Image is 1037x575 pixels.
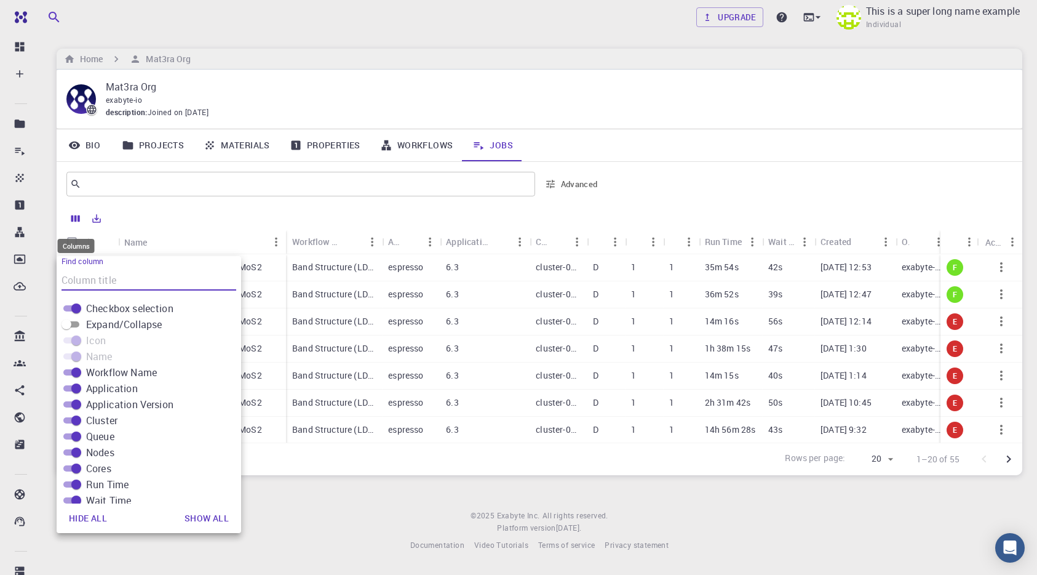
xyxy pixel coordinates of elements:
[474,539,528,552] a: Video Tutorials
[625,230,663,254] div: Nodes
[410,540,464,550] span: Documentation
[556,522,582,534] a: [DATE].
[292,342,376,355] p: Band Structure (LDA)
[909,232,929,252] button: Sort
[985,230,1003,254] div: Actions
[947,422,963,438] div: error
[362,232,382,252] button: Menu
[86,397,173,412] span: Application Version
[593,369,598,382] p: D
[768,396,782,409] p: 50s
[996,447,1021,472] button: Go to next page
[631,288,636,300] p: 1
[382,230,440,254] div: Application
[820,342,867,355] p: [DATE] 1:30
[547,232,567,252] button: Sort
[705,369,739,382] p: 14m 15s
[388,261,423,273] p: espresso
[948,398,962,408] span: E
[490,232,510,252] button: Sort
[446,424,458,436] p: 6.3
[902,342,942,355] p: exabyte-io
[705,424,756,436] p: 14h 56m 28s
[820,261,872,273] p: [DATE] 12:53
[148,232,167,252] button: Sort
[593,342,598,355] p: D
[538,539,595,552] a: Terms of service
[446,342,458,355] p: 6.3
[65,209,86,228] button: Columns
[902,396,942,409] p: exabyte-io
[762,230,814,254] div: Wait Time
[631,315,636,328] p: 1
[62,52,193,66] nav: breadcrumb
[631,396,636,409] p: 1
[896,230,948,254] div: Owner
[446,369,458,382] p: 6.3
[536,424,580,436] p: cluster-001
[280,129,370,161] a: Properties
[631,369,636,382] p: 1
[631,342,636,355] p: 1
[388,369,423,382] p: espresso
[1003,232,1022,252] button: Menu
[530,230,586,254] div: Cluster
[593,315,598,328] p: D
[536,369,580,382] p: cluster-001
[663,230,699,254] div: Cores
[768,342,782,355] p: 47s
[995,533,1025,563] div: Open Intercom Messenger
[10,11,27,23] img: logo
[705,342,751,355] p: 1h 38m 15s
[705,315,739,328] p: 14m 16s
[446,230,490,254] div: Application Version
[669,261,674,273] p: 1
[866,4,1020,18] p: This is a super long name example
[86,333,106,348] span: Icon
[410,539,464,552] a: Documentation
[902,424,942,436] p: exabyte-io
[768,230,795,254] div: Wait Time
[929,232,948,252] button: Menu
[86,349,113,364] span: Name
[106,107,148,119] span: description :
[286,230,382,254] div: Workflow Name
[86,413,117,428] span: Cluster
[643,232,663,252] button: Menu
[814,230,896,254] div: Created
[292,396,376,409] p: Band Structure (LDA)
[343,232,362,252] button: Sort
[820,396,872,409] p: [DATE] 10:45
[542,510,608,522] span: All rights reserved.
[292,261,376,273] p: Band Structure (LDA)
[768,288,782,300] p: 39s
[536,396,580,409] p: cluster-001
[605,540,669,550] span: Privacy statement
[86,317,162,332] span: Expand/Collapse
[948,371,962,381] span: E
[705,396,751,409] p: 2h 31m 42s
[593,261,598,273] p: D
[947,286,963,303] div: finished
[86,301,173,316] span: Checkbox selection
[631,424,636,436] p: 1
[960,232,979,252] button: Menu
[947,395,963,411] div: error
[148,107,209,119] span: Joined on [DATE]
[705,261,739,273] p: 35m 54s
[536,230,547,254] div: Cluster
[948,425,962,435] span: E
[446,396,458,409] p: 6.3
[106,79,1003,94] p: Mat3ra Org
[388,342,423,355] p: espresso
[820,288,872,300] p: [DATE] 12:47
[768,315,782,328] p: 56s
[705,288,739,300] p: 36m 52s
[536,288,580,300] p: cluster-001
[62,271,236,291] input: Column title
[388,288,423,300] p: espresso
[948,344,962,354] span: E
[471,510,496,522] span: © 2025
[705,230,742,254] div: Run Time
[947,259,963,276] div: finished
